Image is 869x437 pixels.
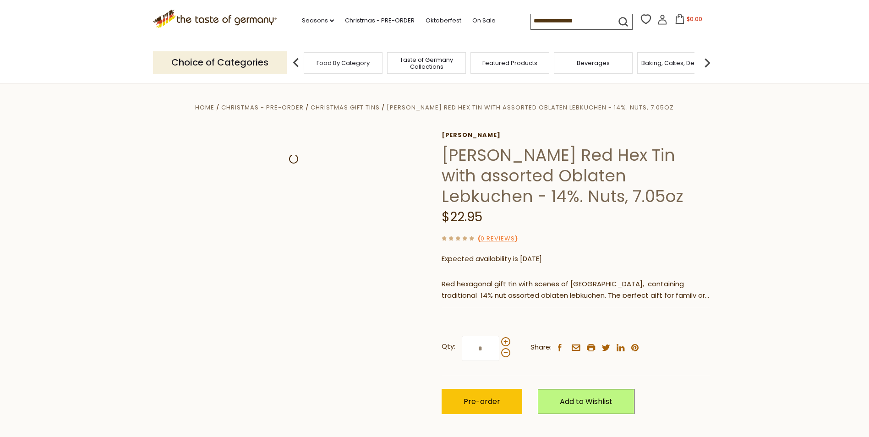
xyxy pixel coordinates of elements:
a: Featured Products [482,60,537,66]
a: Add to Wishlist [538,389,634,414]
img: previous arrow [287,54,305,72]
span: Pre-order [464,396,500,407]
img: next arrow [698,54,716,72]
span: ( ) [478,234,518,243]
a: On Sale [472,16,496,26]
span: $22.95 [442,208,482,226]
strong: Qty: [442,341,455,352]
a: [PERSON_NAME] Red Hex Tin with assorted Oblaten Lebkuchen - 14%. Nuts, 7.05oz [387,103,674,112]
button: Pre-order [442,389,522,414]
input: Qty: [462,336,499,361]
a: Seasons [302,16,334,26]
a: Home [195,103,214,112]
a: Christmas - PRE-ORDER [221,103,304,112]
a: Taste of Germany Collections [390,56,463,70]
a: Baking, Cakes, Desserts [641,60,712,66]
a: Oktoberfest [426,16,461,26]
span: Share: [530,342,552,353]
a: Beverages [577,60,610,66]
span: $0.00 [687,15,702,23]
h1: [PERSON_NAME] Red Hex Tin with assorted Oblaten Lebkuchen - 14%. Nuts, 7.05oz [442,145,710,207]
p: Expected availability is [DATE] [442,253,710,265]
p: Red hexagonal gift tin with scenes of [GEOGRAPHIC_DATA], containing traditional 14% nut assorted ... [442,279,710,301]
a: Food By Category [317,60,370,66]
a: Christmas - PRE-ORDER [345,16,415,26]
a: Christmas Gift Tins [311,103,380,112]
a: 0 Reviews [481,234,515,244]
p: Choice of Categories [153,51,287,74]
a: [PERSON_NAME] [442,131,710,139]
button: $0.00 [669,14,708,27]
